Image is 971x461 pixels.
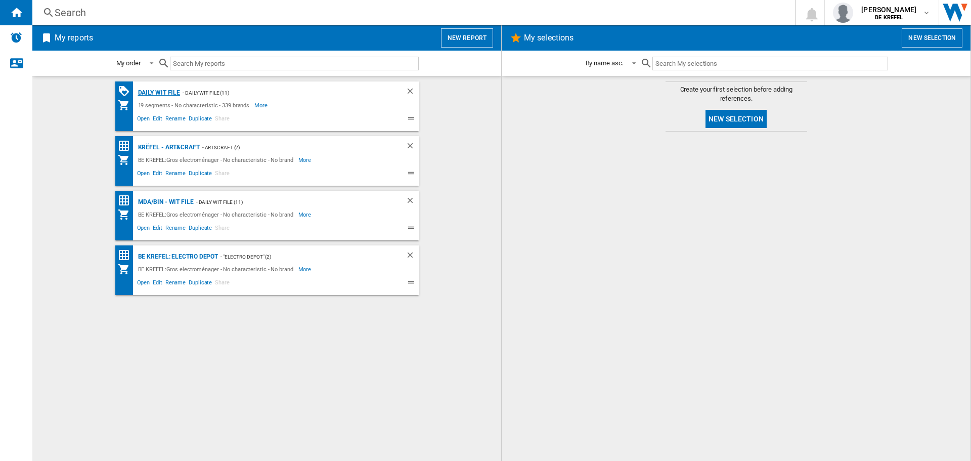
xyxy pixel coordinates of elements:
button: New selection [705,110,767,128]
div: My Assortment [118,208,136,221]
div: Search [55,6,769,20]
span: Create your first selection before adding references. [666,85,807,103]
span: More [298,154,313,166]
div: My order [116,59,141,67]
div: Daily WIT file [136,87,181,99]
div: My Assortment [118,99,136,111]
span: Share [213,223,231,235]
span: More [254,99,269,111]
span: [PERSON_NAME] [861,5,916,15]
div: BE KREFEL:Gros electroménager - No characteristic - No brand [136,263,298,275]
span: Rename [164,278,187,290]
div: Price Matrix [118,140,136,152]
span: Open [136,114,152,126]
span: Edit [151,169,164,181]
div: BE KREFEL:Gros electroménager - No characteristic - No brand [136,154,298,166]
h2: My selections [522,28,576,48]
div: Price Matrix [118,194,136,207]
h2: My reports [53,28,95,48]
span: Share [213,169,231,181]
div: MDA/BIN - WIT file [136,196,194,208]
span: Share [213,114,231,126]
div: 19 segments - No characteristic - 339 brands [136,99,255,111]
span: Duplicate [187,278,213,290]
div: Delete [406,141,419,154]
span: More [298,263,313,275]
span: More [298,208,313,221]
div: - "Electro depot" (2) [218,250,385,263]
div: My Assortment [118,154,136,166]
span: Duplicate [187,223,213,235]
div: Delete [406,250,419,263]
div: - Art&Craft (2) [200,141,385,154]
span: Edit [151,114,164,126]
div: Delete [406,196,419,208]
span: Open [136,278,152,290]
img: profile.jpg [833,3,853,23]
span: Rename [164,169,187,181]
div: Delete [406,87,419,99]
b: BE KREFEL [875,14,903,21]
span: Edit [151,278,164,290]
button: New report [441,28,493,48]
div: My Assortment [118,263,136,275]
div: - Daily WIT file (11) [194,196,385,208]
div: PROMOTIONS Matrix [118,85,136,98]
input: Search My reports [170,57,419,70]
div: BE KREFEL:Gros electroménager - No characteristic - No brand [136,208,298,221]
div: - Daily WIT file (11) [180,87,385,99]
span: Open [136,169,152,181]
div: Krëfel - Art&Craft [136,141,200,154]
img: alerts-logo.svg [10,31,22,44]
span: Share [213,278,231,290]
span: Open [136,223,152,235]
span: Rename [164,114,187,126]
div: By name asc. [586,59,624,67]
span: Edit [151,223,164,235]
div: BE KREFEL: Electro depot [136,250,218,263]
span: Duplicate [187,114,213,126]
button: New selection [902,28,962,48]
span: Rename [164,223,187,235]
div: Price Matrix [118,249,136,262]
input: Search My selections [652,57,888,70]
span: Duplicate [187,169,213,181]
